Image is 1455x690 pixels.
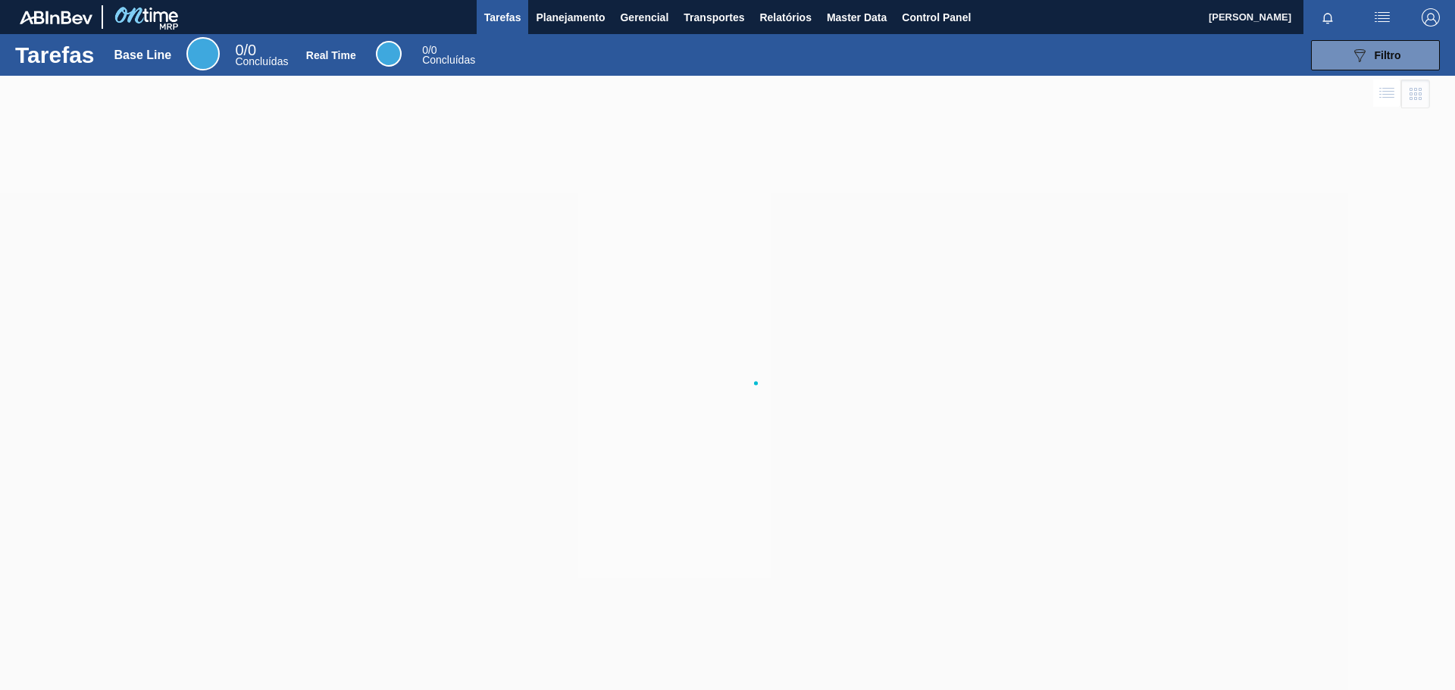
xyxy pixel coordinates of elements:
[422,44,428,56] span: 0
[376,41,402,67] div: Real Time
[827,8,887,27] span: Master Data
[1311,40,1440,70] button: Filtro
[235,55,288,67] span: Concluídas
[536,8,605,27] span: Planejamento
[759,8,811,27] span: Relatórios
[235,44,288,67] div: Base Line
[306,49,356,61] div: Real Time
[114,48,172,62] div: Base Line
[1373,8,1391,27] img: userActions
[20,11,92,24] img: TNhmsLtSVTkK8tSr43FrP2fwEKptu5GPRR3wAAAABJRU5ErkJggg==
[1422,8,1440,27] img: Logout
[235,42,243,58] span: 0
[422,44,436,56] span: / 0
[684,8,744,27] span: Transportes
[902,8,971,27] span: Control Panel
[1303,7,1352,28] button: Notificações
[484,8,521,27] span: Tarefas
[422,45,475,65] div: Real Time
[620,8,668,27] span: Gerencial
[1375,49,1401,61] span: Filtro
[15,46,95,64] h1: Tarefas
[235,42,256,58] span: / 0
[186,37,220,70] div: Base Line
[422,54,475,66] span: Concluídas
